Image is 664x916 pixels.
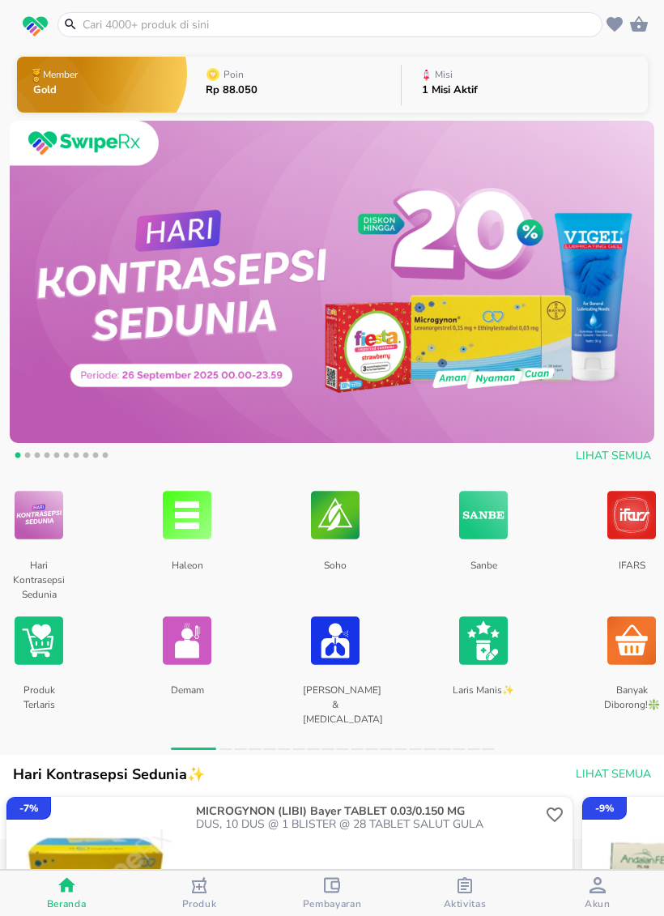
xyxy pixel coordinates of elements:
[163,479,211,552] img: Haleon
[569,760,654,790] button: Lihat Semua
[47,897,87,910] span: Beranda
[58,449,74,466] button: 6
[459,604,508,677] img: Laris Manis✨
[303,552,367,594] p: Soho
[10,121,654,443] img: e850da8d-ead1-482b-b2f2-c20b751a8518.jpeg
[266,871,398,916] button: Pembayaran
[435,70,453,79] p: Misi
[569,441,654,471] button: Lihat Semua
[422,85,478,96] p: 1 Misi Aktif
[10,449,26,466] button: 1
[133,871,266,916] button: Produk
[444,897,487,910] span: Aktivitas
[15,604,63,677] img: Produk Terlaris
[303,677,367,719] p: [PERSON_NAME] & [MEDICAL_DATA]
[6,552,70,594] p: Hari Kontrasepsi Sedunia
[87,449,104,466] button: 9
[43,70,78,79] p: Member
[451,552,515,594] p: Sanbe
[23,16,48,37] img: logo_swiperx_s.bd005f3b.svg
[196,805,539,818] p: MICROGYNON (LIBI) Bayer TABLET 0.03/0.150 MG
[398,871,531,916] button: Aktivitas
[599,552,663,594] p: IFARS
[19,801,38,816] p: - 7 %
[311,479,360,552] img: Soho
[303,897,362,910] span: Pembayaran
[155,677,219,719] p: Demam
[206,85,258,96] p: Rp 88.050
[402,53,647,117] button: Misi1 Misi Aktif
[33,85,81,96] p: Gold
[155,552,219,594] p: Haleon
[17,53,187,117] button: MemberGold
[15,479,63,552] img: Hari Kontrasepsi Sedunia
[187,53,402,117] button: PoinRp 88.050
[451,677,515,719] p: Laris Manis✨
[68,449,84,466] button: 7
[585,897,611,910] span: Akun
[182,897,217,910] span: Produk
[49,449,65,466] button: 5
[19,449,36,466] button: 2
[196,818,543,831] p: DUS, 10 DUS @ 1 BLISTER @ 28 TABLET SALUT GULA
[531,871,664,916] button: Akun
[223,70,244,79] p: Poin
[81,16,598,33] input: Cari 4000+ produk di sini
[78,449,94,466] button: 8
[576,765,651,785] span: Lihat Semua
[459,479,508,552] img: Sanbe
[607,604,656,677] img: Banyak Diborong!❇️
[599,677,663,719] p: Banyak Diborong!❇️
[607,479,656,552] img: IFARS
[163,604,211,677] img: Demam
[576,446,651,467] span: Lihat Semua
[311,604,360,677] img: Batuk & Flu
[39,449,55,466] button: 4
[29,449,45,466] button: 3
[6,677,70,719] p: Produk Terlaris
[595,801,614,816] p: - 9 %
[97,449,113,466] button: 10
